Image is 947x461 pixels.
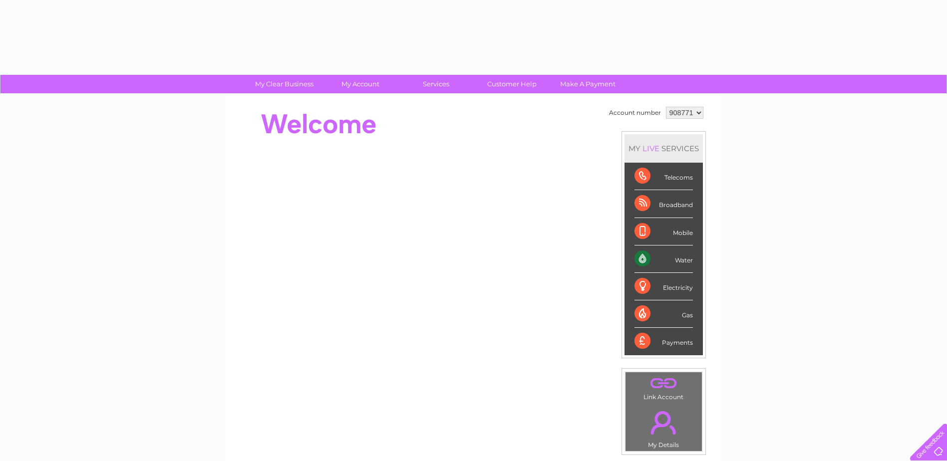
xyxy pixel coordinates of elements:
[634,245,693,273] div: Water
[628,405,699,440] a: .
[547,75,629,93] a: Make A Payment
[634,328,693,355] div: Payments
[625,134,703,163] div: MY SERVICES
[634,190,693,218] div: Broadband
[634,273,693,300] div: Electricity
[471,75,553,93] a: Customer Help
[625,403,702,452] td: My Details
[634,300,693,328] div: Gas
[607,104,663,121] td: Account number
[634,163,693,190] div: Telecoms
[395,75,477,93] a: Services
[628,375,699,392] a: .
[640,144,661,153] div: LIVE
[625,372,702,403] td: Link Account
[634,218,693,245] div: Mobile
[319,75,401,93] a: My Account
[243,75,325,93] a: My Clear Business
